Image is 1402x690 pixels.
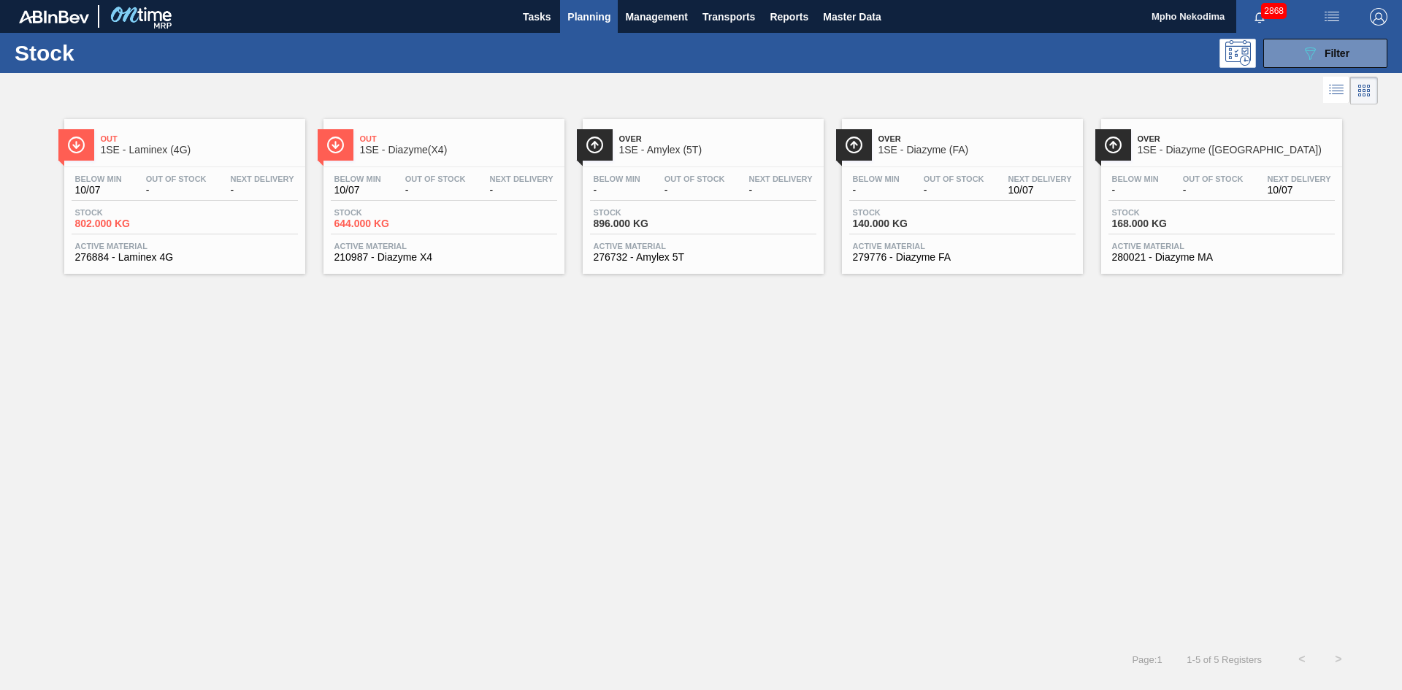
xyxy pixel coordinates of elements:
[1112,242,1331,250] span: Active Material
[1112,252,1331,263] span: 280021 - Diazyme MA
[594,218,696,229] span: 896.000 KG
[75,242,294,250] span: Active Material
[1138,145,1335,156] span: 1SE - Diazyme (MA)
[1008,185,1072,196] span: 10/07
[749,175,813,183] span: Next Delivery
[1323,8,1341,26] img: userActions
[625,8,688,26] span: Management
[1104,136,1122,154] img: Ícone
[1325,47,1349,59] span: Filter
[334,185,381,196] span: 10/07
[878,145,1076,156] span: 1SE - Diazyme (FA)
[749,185,813,196] span: -
[1268,175,1331,183] span: Next Delivery
[1183,175,1244,183] span: Out Of Stock
[405,185,466,196] span: -
[924,185,984,196] span: -
[334,252,553,263] span: 210987 - Diazyme X4
[334,208,437,217] span: Stock
[1112,185,1159,196] span: -
[1008,175,1072,183] span: Next Delivery
[1350,77,1378,104] div: Card Vision
[231,175,294,183] span: Next Delivery
[1183,185,1244,196] span: -
[1320,641,1357,678] button: >
[853,252,1072,263] span: 279776 - Diazyme FA
[702,8,755,26] span: Transports
[853,242,1072,250] span: Active Material
[664,175,725,183] span: Out Of Stock
[101,134,298,143] span: Out
[75,208,177,217] span: Stock
[1261,3,1287,19] span: 2868
[53,108,313,274] a: ÍconeOut1SE - Laminex (4G)Below Min10/07Out Of Stock-Next Delivery-Stock802.000 KGActive Material...
[1184,654,1262,665] span: 1 - 5 of 5 Registers
[75,185,122,196] span: 10/07
[664,185,725,196] span: -
[1219,39,1256,68] div: Programming: no user selected
[1263,39,1387,68] button: Filter
[334,242,553,250] span: Active Material
[360,134,557,143] span: Out
[1268,185,1331,196] span: 10/07
[490,175,553,183] span: Next Delivery
[101,145,298,156] span: 1SE - Laminex (4G)
[594,252,813,263] span: 276732 - Amylex 5T
[823,8,881,26] span: Master Data
[924,175,984,183] span: Out Of Stock
[490,185,553,196] span: -
[619,145,816,156] span: 1SE - Amylex (5T)
[334,175,381,183] span: Below Min
[853,218,955,229] span: 140.000 KG
[1323,77,1350,104] div: List Vision
[75,218,177,229] span: 802.000 KG
[878,134,1076,143] span: Over
[231,185,294,196] span: -
[1132,654,1162,665] span: Page : 1
[594,242,813,250] span: Active Material
[405,175,466,183] span: Out Of Stock
[853,208,955,217] span: Stock
[586,136,604,154] img: Ícone
[146,185,207,196] span: -
[1138,134,1335,143] span: Over
[19,10,89,23] img: TNhmsLtSVTkK8tSr43FrP2fwEKptu5GPRR3wAAAABJRU5ErkJggg==
[15,45,233,61] h1: Stock
[1112,218,1214,229] span: 168.000 KG
[594,175,640,183] span: Below Min
[567,8,610,26] span: Planning
[1112,208,1214,217] span: Stock
[594,208,696,217] span: Stock
[1090,108,1349,274] a: ÍconeOver1SE - Diazyme ([GEOGRAPHIC_DATA])Below Min-Out Of Stock-Next Delivery10/07Stock168.000 K...
[75,175,122,183] span: Below Min
[594,185,640,196] span: -
[75,252,294,263] span: 276884 - Laminex 4G
[619,134,816,143] span: Over
[146,175,207,183] span: Out Of Stock
[572,108,831,274] a: ÍconeOver1SE - Amylex (5T)Below Min-Out Of Stock-Next Delivery-Stock896.000 KGActive Material2767...
[1370,8,1387,26] img: Logout
[853,175,900,183] span: Below Min
[67,136,85,154] img: Ícone
[326,136,345,154] img: Ícone
[1236,7,1283,27] button: Notifications
[1112,175,1159,183] span: Below Min
[831,108,1090,274] a: ÍconeOver1SE - Diazyme (FA)Below Min-Out Of Stock-Next Delivery10/07Stock140.000 KGActive Materia...
[770,8,808,26] span: Reports
[853,185,900,196] span: -
[521,8,553,26] span: Tasks
[313,108,572,274] a: ÍconeOut1SE - Diazyme(X4)Below Min10/07Out Of Stock-Next Delivery-Stock644.000 KGActive Material2...
[334,218,437,229] span: 644.000 KG
[845,136,863,154] img: Ícone
[1284,641,1320,678] button: <
[360,145,557,156] span: 1SE - Diazyme(X4)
